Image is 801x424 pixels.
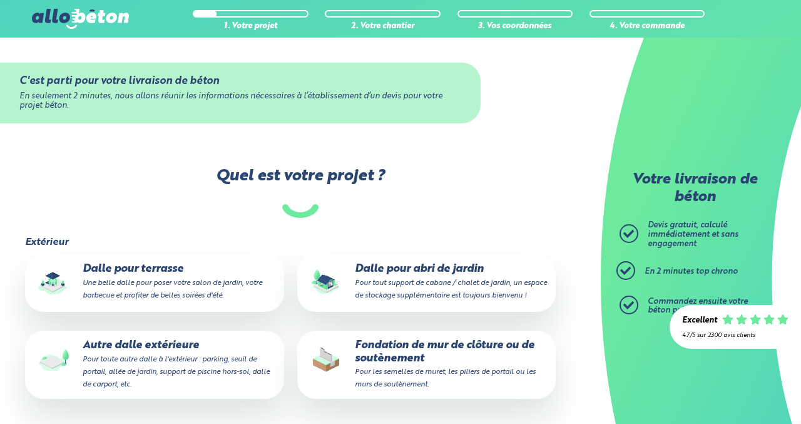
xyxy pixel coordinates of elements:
[623,172,767,206] p: Votre livraison de béton
[34,263,74,303] img: final_use.values.terrace
[306,263,346,303] img: final_use.values.garden_shed
[355,279,547,299] small: Pour tout support de cabane / chalet de jardin, un espace de stockage supplémentaire est toujours...
[306,339,547,390] p: Fondation de mur de clôture ou de soutènement
[34,339,74,380] img: final_use.values.outside_slab
[32,9,128,29] img: allobéton
[19,75,462,87] div: C'est parti pour votre livraison de béton
[690,375,787,410] iframe: Help widget launcher
[24,167,576,218] label: Quel est votre projet ?
[83,356,270,388] small: Pour toute autre dalle à l'extérieur : parking, seuil de portail, allée de jardin, support de pis...
[457,22,573,31] div: 3. Vos coordonnées
[306,339,346,380] img: final_use.values.closing_wall_fundation
[25,237,68,248] legend: Extérieur
[648,297,748,315] span: Commandez ensuite votre béton prêt à l'emploi
[645,267,738,276] span: En 2 minutes top chrono
[83,279,262,299] small: Une belle dalle pour poser votre salon de jardin, votre barbecue et profiter de belles soirées d'...
[325,22,441,31] div: 2. Votre chantier
[34,263,275,301] p: Dalle pour terrasse
[355,368,536,388] small: Pour les semelles de muret, les piliers de portail ou les murs de soutènement.
[193,22,309,31] div: 1. Votre projet
[682,316,717,326] div: Excellent
[34,339,275,390] p: Autre dalle extérieure
[682,332,788,339] div: 4.7/5 sur 2300 avis clients
[648,221,738,247] span: Devis gratuit, calculé immédiatement et sans engagement
[306,263,547,301] p: Dalle pour abri de jardin
[19,92,462,110] div: En seulement 2 minutes, nous allons réunir les informations nécessaires à l’établissement d’un de...
[589,22,705,31] div: 4. Votre commande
